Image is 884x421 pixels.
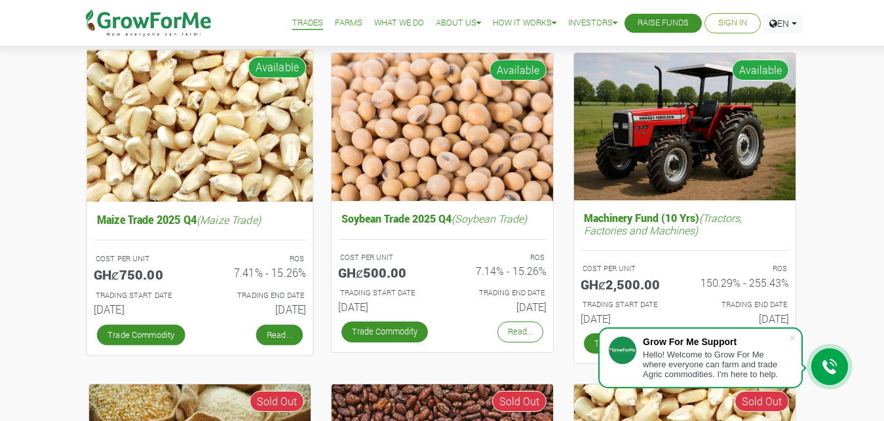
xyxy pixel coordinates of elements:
[497,321,543,342] a: Read...
[581,208,789,330] a: Machinery Fund (10 Yrs)(Tractors, Factories and Machines) COST PER UNIT GHȼ2,500.00 ROS 150.29% -...
[196,212,260,226] i: (Maize Trade)
[493,16,556,30] a: How it Works
[332,53,553,202] img: growforme image
[250,391,304,412] span: Sold Out
[340,252,431,263] p: COST PER UNIT
[695,312,789,325] h6: [DATE]
[638,16,689,30] a: Raise Funds
[454,252,545,263] p: ROS
[335,16,362,30] a: Farms
[212,253,304,264] p: ROS
[292,16,323,30] a: Trades
[256,324,302,345] a: Read...
[732,60,789,81] span: Available
[697,263,787,274] p: ROS
[96,324,185,345] a: Trade Commodity
[583,263,673,274] p: COST PER UNIT
[568,16,617,30] a: Investors
[210,266,306,279] h6: 7.41% - 15.26%
[341,321,428,342] a: Trade Commodity
[340,287,431,299] p: Estimated Trading Start Date
[338,265,432,280] h5: GHȼ500.00
[86,50,313,201] img: growforme image
[583,299,673,310] p: Estimated Trading Start Date
[95,289,187,301] p: Estimated Trading Start Date
[490,60,547,81] span: Available
[763,13,803,33] a: EN
[697,299,787,310] p: Estimated Trading End Date
[436,16,481,30] a: About Us
[452,265,547,277] h6: 7.14% - 15.26%
[338,209,547,228] h5: Soybean Trade 2025 Q4
[452,301,547,313] h6: [DATE]
[212,289,304,301] p: Estimated Trading End Date
[581,312,675,325] h6: [DATE]
[374,16,424,30] a: What We Do
[584,211,742,237] i: (Tractors, Factories and Machines)
[248,56,306,78] span: Available
[581,208,789,240] h5: Machinery Fund (10 Yrs)
[454,287,545,299] p: Estimated Trading End Date
[581,276,675,292] h5: GHȼ2,500.00
[95,253,187,264] p: COST PER UNIT
[93,266,189,282] h5: GHȼ750.00
[492,391,547,412] span: Sold Out
[695,276,789,289] h6: 150.29% - 255.43%
[735,391,789,412] span: Sold Out
[718,16,747,30] a: Sign In
[584,333,670,354] a: Trade Commodity
[93,210,305,321] a: Maize Trade 2025 Q4(Maize Trade) COST PER UNIT GHȼ750.00 ROS 7.41% - 15.26% TRADING START DATE [D...
[210,302,306,316] h6: [DATE]
[574,53,796,200] img: growforme image
[338,209,547,318] a: Soybean Trade 2025 Q4(Soybean Trade) COST PER UNIT GHȼ500.00 ROS 7.14% - 15.26% TRADING START DAT...
[643,350,788,379] div: Hello! Welcome to Grow For Me where everyone can farm and trade Agric commodities. I'm here to help.
[338,301,432,313] h6: [DATE]
[452,211,527,225] i: (Soybean Trade)
[93,302,189,316] h6: [DATE]
[643,337,788,347] div: Grow For Me Support
[93,210,305,229] h5: Maize Trade 2025 Q4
